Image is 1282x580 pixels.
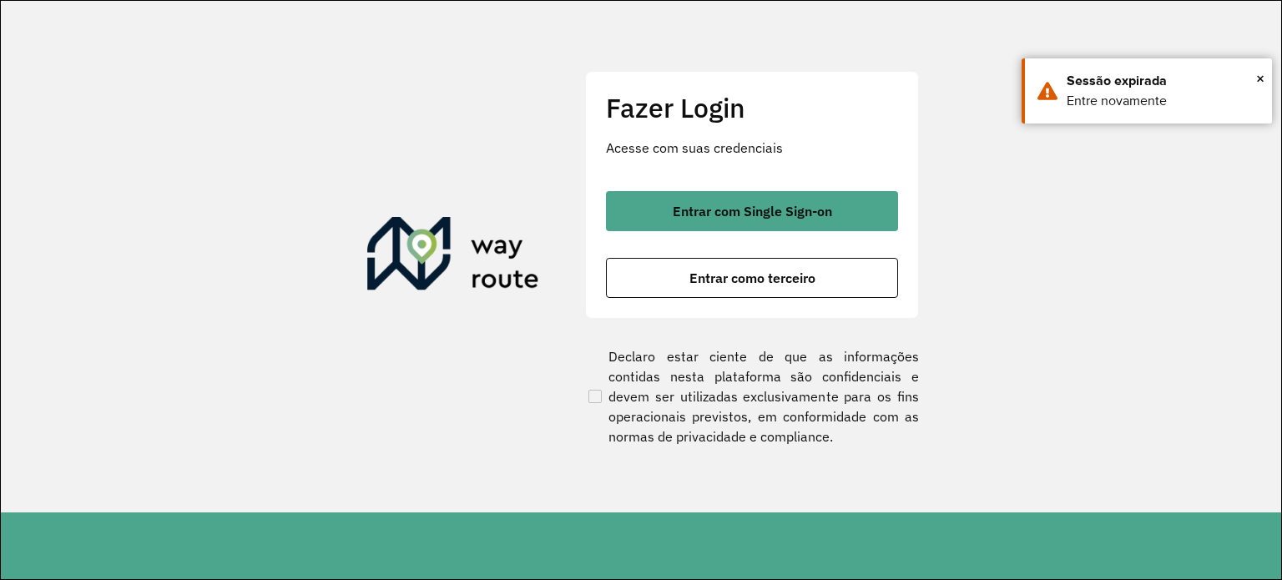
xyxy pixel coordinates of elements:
div: Entre novamente [1067,91,1259,111]
h2: Fazer Login [606,92,898,124]
button: button [606,191,898,231]
button: Close [1256,66,1264,91]
div: Sessão expirada [1067,71,1259,91]
label: Declaro estar ciente de que as informações contidas nesta plataforma são confidenciais e devem se... [585,346,919,446]
img: Roteirizador AmbevTech [367,217,539,297]
span: Entrar como terceiro [689,271,815,285]
p: Acesse com suas credenciais [606,138,898,158]
span: Entrar com Single Sign-on [673,204,832,218]
span: × [1256,66,1264,91]
button: button [606,258,898,298]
